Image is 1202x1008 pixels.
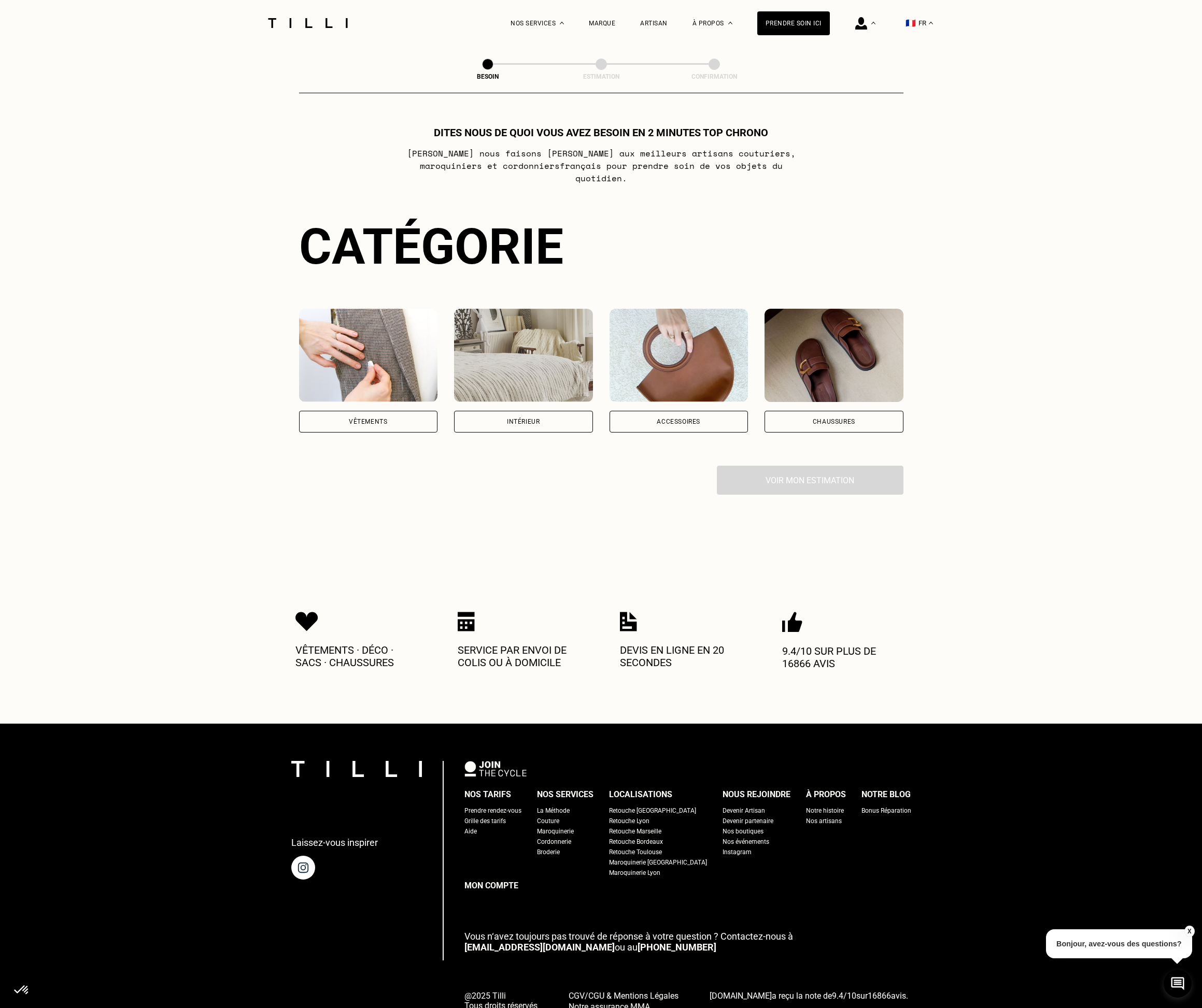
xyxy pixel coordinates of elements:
[458,644,582,669] p: Service par envoi de colis ou à domicile
[291,837,378,848] p: Laissez-vous inspirer
[806,816,842,826] a: Nos artisans
[832,991,856,1001] span: /
[291,761,422,777] img: logo Tilli
[620,612,637,631] img: Icon
[434,126,768,139] h1: Dites nous de quoi vous avez besoin en 2 minutes top chrono
[906,18,916,28] span: 🇫🇷
[657,419,700,425] div: Accessoires
[464,826,477,837] a: Aide
[569,990,678,1001] a: CGV/CGU & Mentions Légales
[464,816,506,826] a: Grille des tarifs
[609,868,660,878] a: Maroquinerie Lyon
[537,816,559,826] a: Couture
[549,73,653,80] div: Estimation
[464,878,911,894] div: Mon compte
[782,612,802,632] img: Icon
[295,644,420,669] p: Vêtements · Déco · Sacs · Chaussures
[1184,926,1194,937] button: X
[1046,929,1192,958] p: Bonjour, avez-vous des questions?
[349,419,387,425] div: Vêtements
[458,612,475,631] img: Icon
[454,309,593,402] img: Intérieur
[537,837,571,847] a: Cordonnerie
[757,11,830,35] div: Prendre soin ici
[589,20,615,27] a: Marque
[609,816,649,826] a: Retouche Lyon
[710,991,908,1001] span: a reçu la note de sur avis.
[728,22,732,24] img: Menu déroulant à propos
[291,856,315,880] img: page instagram de Tilli une retoucherie à domicile
[507,419,540,425] div: Intérieur
[464,991,538,1001] span: @2025 Tilli
[855,17,867,30] img: icône connexion
[620,644,744,669] p: Devis en ligne en 20 secondes
[537,787,593,802] div: Nos services
[847,991,856,1001] span: 10
[640,20,668,27] a: Artisan
[861,805,911,816] a: Bonus Réparation
[560,22,564,24] img: Menu déroulant
[464,761,527,776] img: logo Join The Cycle
[868,991,891,1001] span: 16866
[464,942,615,953] a: [EMAIL_ADDRESS][DOMAIN_NAME]
[569,991,678,1001] span: CGV/CGU & Mentions Légales
[710,991,772,1001] span: [DOMAIN_NAME]
[609,805,696,816] a: Retouche [GEOGRAPHIC_DATA]
[813,419,855,425] div: Chaussures
[765,309,903,402] img: Chaussures
[264,18,351,28] img: Logo du service de couturière Tilli
[609,857,707,868] a: Maroquinerie [GEOGRAPHIC_DATA]
[662,73,766,80] div: Confirmation
[638,942,716,953] a: [PHONE_NUMBER]
[299,309,438,402] img: Vêtements
[609,826,661,837] a: Retouche Marseille
[295,612,318,631] img: Icon
[464,931,793,942] span: Vous n‘avez toujours pas trouvé de réponse à votre question ? Contactez-nous à
[723,847,752,857] a: Instagram
[609,847,662,857] a: Retouche Toulouse
[723,826,763,837] a: Nos boutiques
[610,309,748,402] img: Accessoires
[806,805,844,816] a: Notre histoire
[929,22,933,24] img: menu déroulant
[537,826,574,837] a: Maroquinerie
[832,991,843,1001] span: 9.4
[861,787,911,802] div: Notre blog
[395,147,807,184] p: [PERSON_NAME] nous faisons [PERSON_NAME] aux meilleurs artisans couturiers , maroquiniers et cord...
[609,837,663,847] a: Retouche Bordeaux
[464,931,911,953] p: ou au
[782,645,907,670] p: 9.4/10 sur plus de 16866 avis
[436,73,540,80] div: Besoin
[723,805,765,816] a: Devenir Artisan
[723,837,769,847] a: Nos événements
[537,847,560,857] a: Broderie
[464,805,521,816] a: Prendre rendez-vous
[464,787,511,802] div: Nos tarifs
[723,787,790,802] div: Nous rejoindre
[723,816,773,826] a: Devenir partenaire
[871,22,875,24] img: Menu déroulant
